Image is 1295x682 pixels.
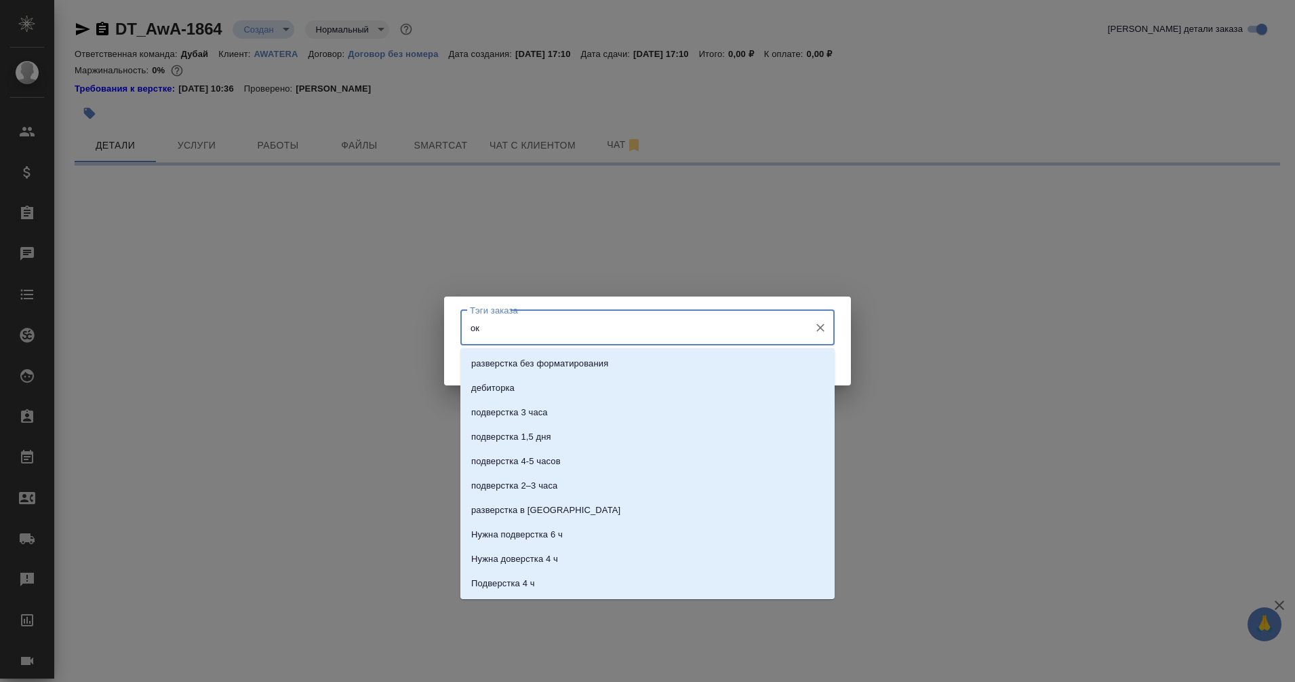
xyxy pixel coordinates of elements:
p: подверстка 2–3 часа [471,479,557,493]
button: Очистить [811,318,830,337]
p: дебиторка [471,381,515,395]
p: подверстка 4-5 часов [471,455,561,468]
p: Нужна доверстка 4 ч [471,552,558,566]
p: разверстка в [GEOGRAPHIC_DATA] [471,504,620,517]
p: Подверстка 4 ч [471,577,535,590]
p: разверстка без форматирования [471,357,608,371]
p: подверстка 3 часа [471,406,548,419]
p: Нужна подверстка 6 ч [471,528,563,542]
p: подверстка 1,5 дня [471,430,551,444]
